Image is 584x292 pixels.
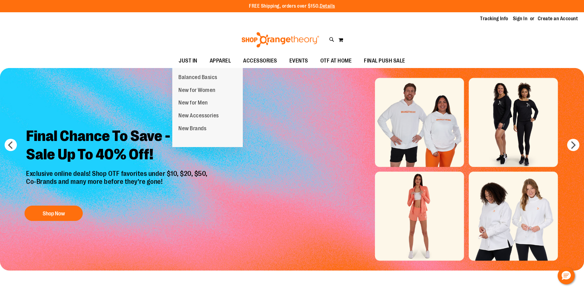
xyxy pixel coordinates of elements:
[320,3,335,9] a: Details
[21,122,214,170] h2: Final Chance To Save - Sale Up To 40% Off!
[237,54,283,68] a: ACCESSORIES
[567,139,579,151] button: next
[21,170,214,200] p: Exclusive online deals! Shop OTF favorites under $10, $20, $50, Co-Brands and many more before th...
[178,125,206,133] span: New Brands
[178,74,217,82] span: Balanced Basics
[178,112,219,120] span: New Accessories
[249,3,335,10] p: FREE Shipping, orders over $150.
[358,54,411,68] a: FINAL PUSH SALE
[204,54,237,68] a: APPAREL
[172,68,243,147] ul: JUST IN
[241,32,320,47] img: Shop Orangetheory
[513,15,528,22] a: Sign In
[364,54,405,68] span: FINAL PUSH SALE
[314,54,358,68] a: OTF AT HOME
[283,54,314,68] a: EVENTS
[178,87,216,95] span: New for Women
[538,15,578,22] a: Create an Account
[21,122,214,224] a: Final Chance To Save -Sale Up To 40% Off! Exclusive online deals! Shop OTF favorites under $10, $...
[172,84,222,97] a: New for Women
[289,54,308,68] span: EVENTS
[558,267,575,284] button: Hello, have a question? Let’s chat.
[243,54,277,68] span: ACCESSORIES
[172,109,225,122] a: New Accessories
[173,54,204,68] a: JUST IN
[480,15,508,22] a: Tracking Info
[172,122,212,135] a: New Brands
[320,54,352,68] span: OTF AT HOME
[25,206,83,221] button: Shop Now
[172,71,223,84] a: Balanced Basics
[172,97,214,109] a: New for Men
[178,100,208,107] span: New for Men
[179,54,197,68] span: JUST IN
[5,139,17,151] button: prev
[210,54,231,68] span: APPAREL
